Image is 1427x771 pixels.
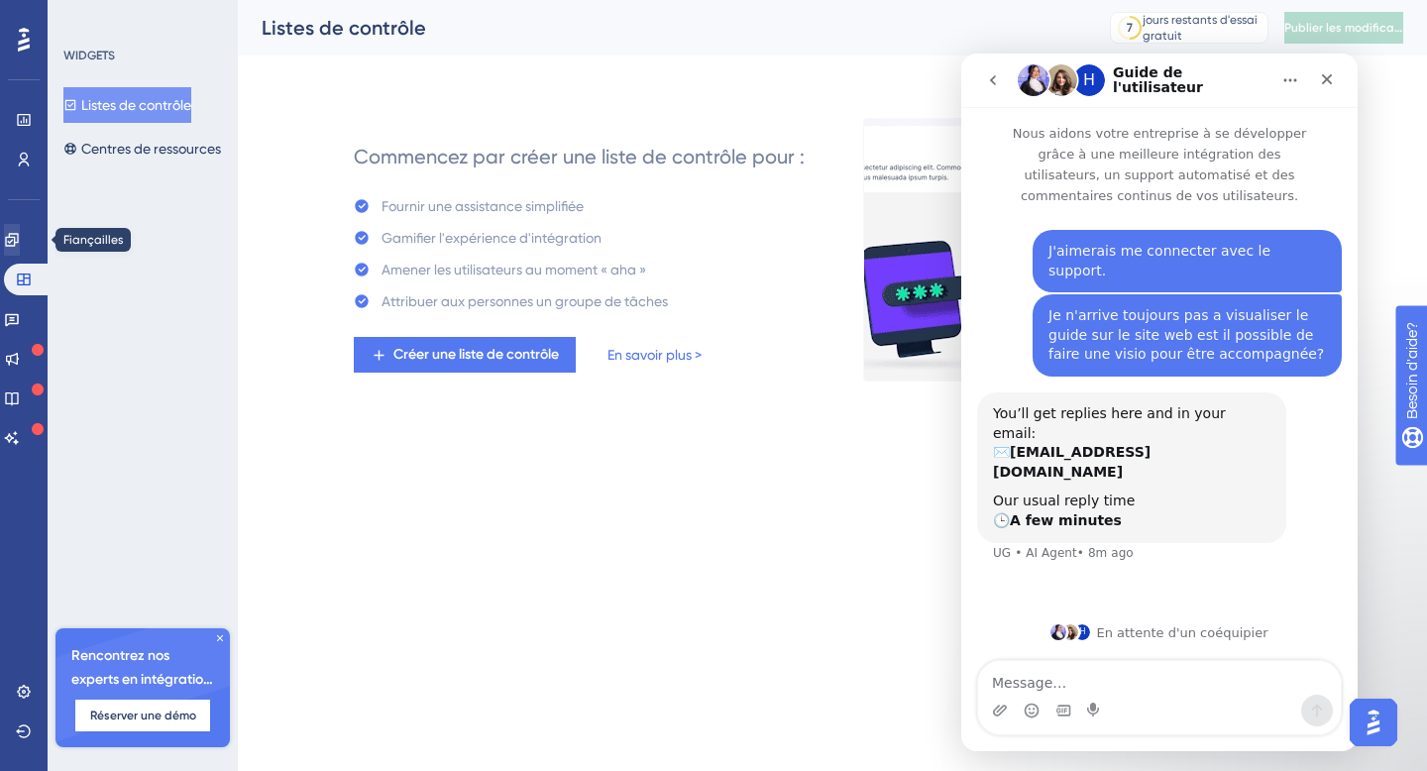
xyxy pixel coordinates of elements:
font: Publier les modifications [1284,21,1422,35]
iframe: Chat en direct par interphone [961,54,1358,751]
img: e28e67207451d1beac2d0b01ddd05b56.gif [863,118,1301,382]
font: 7 [1127,21,1133,35]
font: Attribuer aux personnes un groupe de tâches [382,293,668,309]
button: Publier les modifications [1284,12,1403,44]
font: Commencez par créer une liste de contrôle pour : [354,145,805,168]
font: jours restants d'essai gratuit [1143,13,1258,43]
font: Créer une liste de contrôle [393,346,559,363]
button: Listes de contrôle [63,87,191,123]
iframe: Lanceur d'assistant d'IA UserGuiding [1344,693,1403,752]
font: En savoir plus > [607,347,702,363]
font: Réserver une démo [90,709,196,722]
button: Créer une liste de contrôle [354,337,576,373]
button: Réserver une démo [75,700,210,731]
font: Amener les utilisateurs au moment « aha » [382,262,646,277]
a: En savoir plus > [607,343,702,367]
font: Listes de contrôle [262,16,426,40]
font: Gamifier l'expérience d'intégration [382,230,602,246]
font: Fournir une assistance simplifiée [382,198,584,214]
font: Listes de contrôle [81,97,191,113]
button: Centres de ressources [63,131,221,166]
font: Centres de ressources [81,141,221,157]
font: Besoin d'aide? [47,9,144,24]
font: Rencontrez nos experts en intégration 🎧 [71,647,213,712]
font: WIDGETS [63,49,115,62]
